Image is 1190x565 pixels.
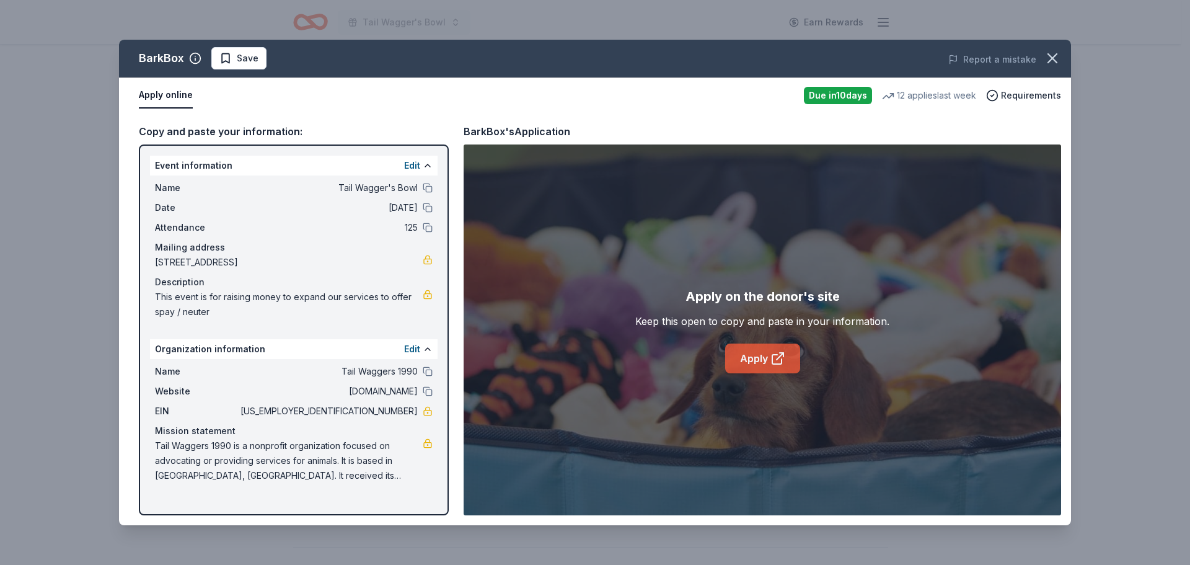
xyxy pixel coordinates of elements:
[238,384,418,399] span: [DOMAIN_NAME]
[238,404,418,419] span: [US_EMPLOYER_IDENTIFICATION_NUMBER]
[155,424,433,438] div: Mission statement
[150,339,438,359] div: Organization information
[404,342,420,357] button: Edit
[155,438,423,483] span: Tail Waggers 1990 is a nonprofit organization focused on advocating or providing services for ani...
[155,404,238,419] span: EIN
[238,200,418,215] span: [DATE]
[238,220,418,235] span: 125
[237,51,258,66] span: Save
[139,123,449,140] div: Copy and paste your information:
[139,82,193,109] button: Apply online
[404,158,420,173] button: Edit
[155,200,238,215] span: Date
[635,314,889,329] div: Keep this open to copy and paste in your information.
[155,290,423,319] span: This event is for raising money to expand our services to offer spay / neuter
[238,364,418,379] span: Tail Waggers 1990
[948,52,1036,67] button: Report a mistake
[150,156,438,176] div: Event information
[139,48,184,68] div: BarkBox
[155,275,433,290] div: Description
[155,220,238,235] span: Attendance
[155,364,238,379] span: Name
[725,344,800,373] a: Apply
[804,87,872,104] div: Due in 10 days
[464,123,570,140] div: BarkBox's Application
[986,88,1061,103] button: Requirements
[155,384,238,399] span: Website
[155,240,433,255] div: Mailing address
[211,47,267,69] button: Save
[685,287,840,306] div: Apply on the donor's site
[155,255,423,270] span: [STREET_ADDRESS]
[882,88,976,103] div: 12 applies last week
[1001,88,1061,103] span: Requirements
[155,180,238,195] span: Name
[238,180,418,195] span: Tail Wagger's Bowl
